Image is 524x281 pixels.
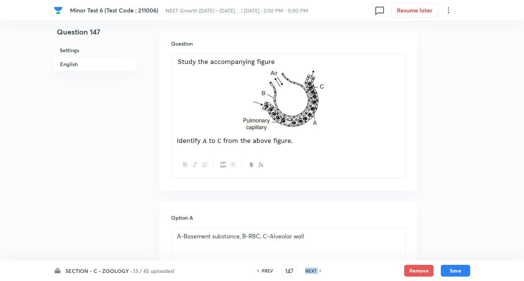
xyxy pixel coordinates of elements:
h6: SECTION - C - ZOOLOGY · [66,267,132,275]
img: Company Logo [54,6,63,15]
h6: PREV [262,267,273,274]
p: A-Basement substance, B-RBC, C-Alveolar wall [177,232,400,241]
h6: Question [171,40,406,47]
img: 02-09-25-06:43:06-AM [177,58,325,145]
h6: Settings [54,43,136,57]
button: Remove [404,265,433,277]
h4: Question 147 [54,26,136,43]
span: NEET Growth [DATE] - [DATE] ... | [DATE] · 2:00 PM - 5:00 PM [166,7,308,14]
h6: Option A [171,214,406,221]
a: Company Logo [54,6,64,15]
h6: English [54,57,136,71]
button: Save [441,265,470,277]
span: Minor Test 6 (Test Code : 211006) [70,6,158,14]
h6: NEXT [305,267,317,274]
h6: 13 / 45 uploaded [133,267,174,275]
button: Resume later [391,3,438,18]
